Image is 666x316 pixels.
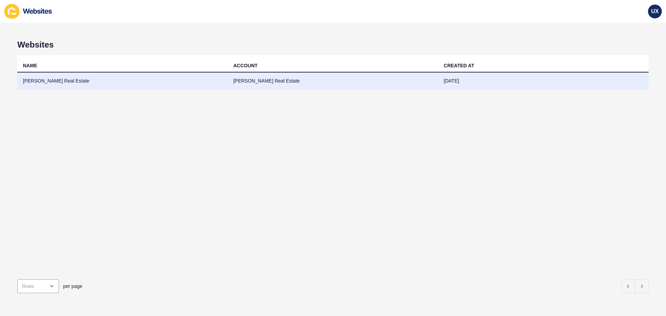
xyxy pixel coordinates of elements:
[444,62,474,69] div: CREATED AT
[23,62,37,69] div: NAME
[438,72,649,89] td: [DATE]
[63,283,82,290] span: per page
[228,72,438,89] td: [PERSON_NAME] Real Estate
[17,40,649,50] h1: Websites
[233,62,258,69] div: ACCOUNT
[651,8,659,15] span: UX
[17,72,228,89] td: [PERSON_NAME] Real Estate
[17,279,59,293] div: open menu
